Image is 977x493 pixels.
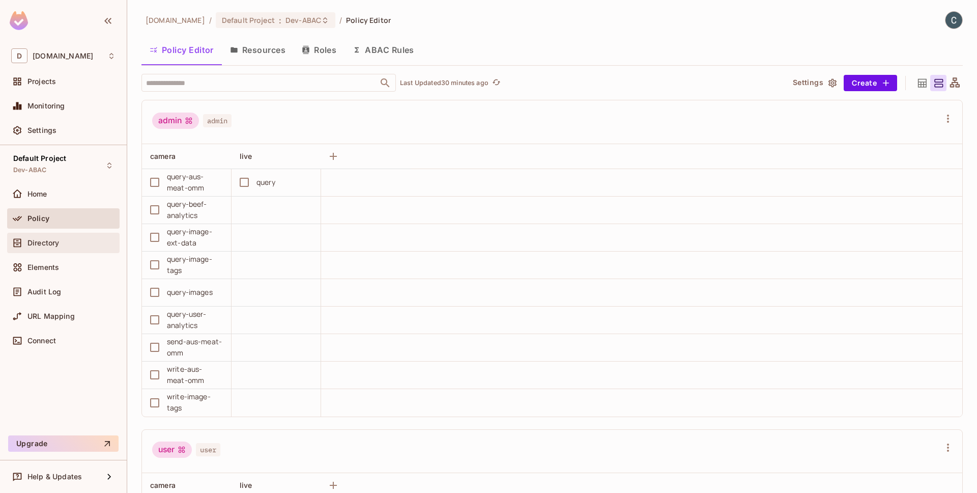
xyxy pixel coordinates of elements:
span: Policy [27,214,49,223]
span: user [196,443,220,456]
div: query-image-tags [167,254,223,276]
button: refresh [491,77,503,89]
div: write-aus-meat-omm [167,364,223,386]
span: Dev-ABAC [285,15,321,25]
div: query-beef-analytics [167,199,223,221]
span: Monitoring [27,102,65,110]
button: Create [844,75,897,91]
span: admin [203,114,232,127]
span: D [11,48,27,63]
button: Settings [789,75,840,91]
span: Workspace: dev.meqinsights.com [33,52,93,60]
button: Open [378,76,392,90]
p: Last Updated 30 minutes ago [400,79,489,87]
div: query-aus-meat-omm [167,171,223,194]
div: query [256,177,275,188]
li: / [209,15,212,25]
span: Default Project [222,15,275,25]
button: Policy Editor [141,37,222,63]
span: camera [150,481,176,489]
span: live [240,481,252,489]
div: query-image-ext-data [167,226,223,249]
span: Projects [27,77,56,86]
img: SReyMgAAAABJRU5ErkJggg== [10,11,28,30]
span: : [278,16,282,24]
button: Upgrade [8,435,119,452]
span: Policy Editor [346,15,391,25]
span: Home [27,190,47,198]
span: Dev-ABAC [13,166,46,174]
span: URL Mapping [27,312,75,320]
span: Elements [27,263,59,271]
button: Resources [222,37,294,63]
span: Settings [27,126,56,134]
div: send-aus-meat-omm [167,336,223,359]
div: user [152,442,192,458]
span: live [240,152,252,160]
span: refresh [492,78,501,88]
span: Click to refresh data [489,77,503,89]
span: Directory [27,239,59,247]
img: Chao Li [945,12,962,29]
div: admin [152,113,199,129]
span: Help & Updates [27,473,82,481]
span: camera [150,152,176,160]
span: Default Project [13,154,66,162]
button: Roles [294,37,344,63]
div: query-user-analytics [167,309,223,331]
li: / [339,15,342,25]
span: Connect [27,337,56,345]
div: write-image-tags [167,391,223,414]
span: Audit Log [27,288,61,296]
button: ABAC Rules [344,37,422,63]
div: query-images [167,287,213,298]
span: the active workspace [146,15,205,25]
